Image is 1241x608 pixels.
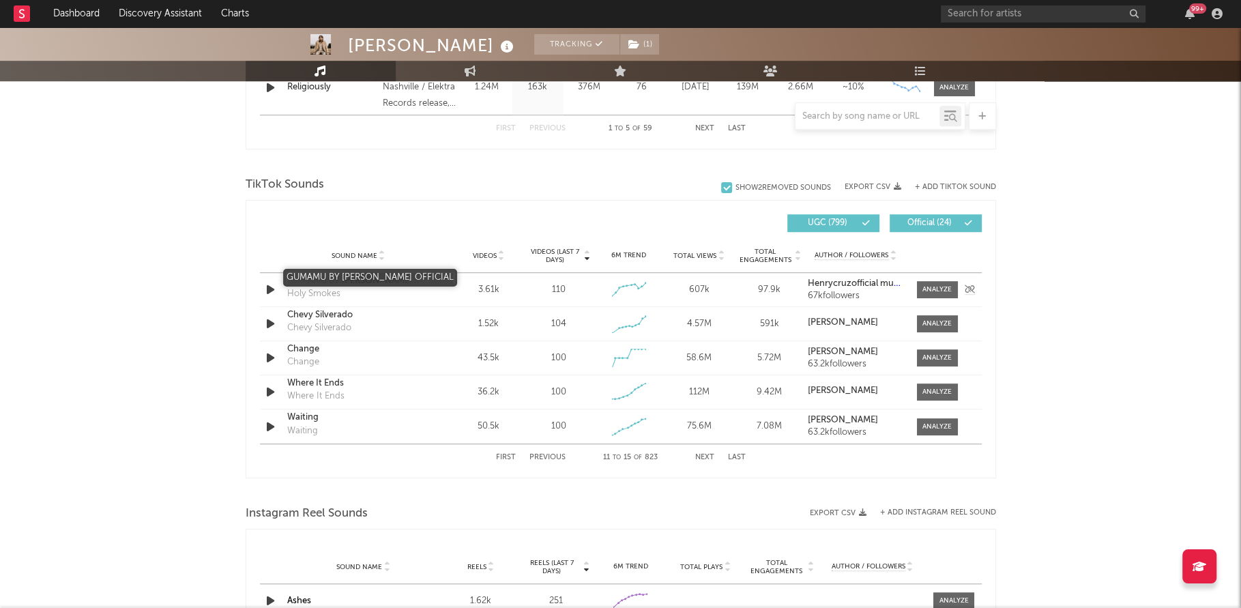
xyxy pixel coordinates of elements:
div: A Warner Music Nashville / Elektra Records release, © 2023 Elektra Records LLC [383,63,457,112]
button: (1) [620,34,659,55]
div: 100 [551,420,566,433]
div: 97.9k [738,283,801,297]
span: of [632,126,641,132]
a: Waiting [287,411,430,424]
span: Author / Followers [832,562,905,571]
div: 104 [551,317,566,331]
button: Export CSV [845,183,901,191]
div: [DATE] [673,81,718,94]
div: 11 15 823 [593,450,668,466]
div: 43.5k [457,351,521,365]
div: 67k followers [808,291,903,301]
span: Total Plays [680,563,722,571]
button: 99+ [1185,8,1195,19]
span: Sound Name [332,252,377,260]
div: 50.5k [457,420,521,433]
div: 2.66M [778,81,823,94]
span: UGC ( 799 ) [796,219,859,227]
a: Chevy Silverado [287,308,430,322]
a: [PERSON_NAME] [808,347,903,357]
strong: Henrycruzofficial music [808,279,905,288]
span: to [615,126,623,132]
button: + Add Instagram Reel Sound [880,509,996,517]
button: Tracking [534,34,619,55]
div: 6M Trend [597,562,665,572]
div: 76 [618,81,666,94]
div: Show 2 Removed Sounds [735,184,831,192]
div: Waiting [287,424,318,438]
div: 607k [667,283,731,297]
div: 3.61k [457,283,521,297]
div: 63.2k followers [808,360,903,369]
strong: [PERSON_NAME] [808,347,878,356]
div: Chevy Silverado [287,321,351,335]
strong: [PERSON_NAME] [808,386,878,395]
button: Last [728,454,746,461]
div: 4.57M [667,317,731,331]
div: ~ 10 % [830,81,876,94]
div: 99 + [1189,3,1206,14]
span: of [634,454,642,461]
div: + Add Instagram Reel Sound [866,509,996,517]
input: Search by song name or URL [795,111,939,122]
div: 75.6M [667,420,731,433]
div: 5.72M [738,351,801,365]
span: Official ( 24 ) [899,219,961,227]
div: 1.52k [457,317,521,331]
div: [PERSON_NAME] [348,34,517,57]
span: Total Engagements [738,248,793,264]
a: [PERSON_NAME] [808,318,903,328]
input: Search for artists [941,5,1145,23]
button: + Add TikTok Sound [901,184,996,191]
span: ( 1 ) [619,34,660,55]
div: 163k [516,81,560,94]
div: 100 [551,386,566,399]
div: 100 [551,351,566,365]
a: GUMAMU BY [PERSON_NAME] OFFICIAL [287,274,430,288]
button: Next [695,454,714,461]
button: Export CSV [810,509,866,517]
div: 139M [725,81,771,94]
div: 591k [738,317,801,331]
span: Instagram Reel Sounds [246,506,368,522]
a: Change [287,343,430,356]
strong: [PERSON_NAME] [808,318,878,327]
span: Reels (last 7 days) [522,559,582,575]
div: 63.2k followers [808,428,903,437]
div: 1.62k [447,594,515,608]
div: 58.6M [667,351,731,365]
div: Change [287,356,319,369]
strong: [PERSON_NAME] [808,416,878,424]
a: Ashes [287,596,311,605]
div: Holy Smokes [287,287,340,301]
span: Videos [473,252,497,260]
span: TikTok Sounds [246,177,324,193]
button: + Add TikTok Sound [915,184,996,191]
div: 112M [667,386,731,399]
div: 251 [522,594,590,608]
div: 376M [567,81,611,94]
a: [PERSON_NAME] [808,386,903,396]
span: Total Views [673,252,716,260]
a: Where It Ends [287,377,430,390]
button: Previous [529,454,566,461]
div: Where It Ends [287,390,345,403]
span: to [613,454,621,461]
a: Henrycruzofficial music [808,279,903,289]
span: Reels [467,563,486,571]
div: 7.08M [738,420,801,433]
span: Total Engagements [746,559,806,575]
div: 36.2k [457,386,521,399]
button: First [496,454,516,461]
span: Sound Name [336,563,382,571]
a: [PERSON_NAME] [808,416,903,425]
span: Author / Followers [815,251,888,260]
a: Religiously [287,81,377,94]
div: 1.24M [465,81,509,94]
